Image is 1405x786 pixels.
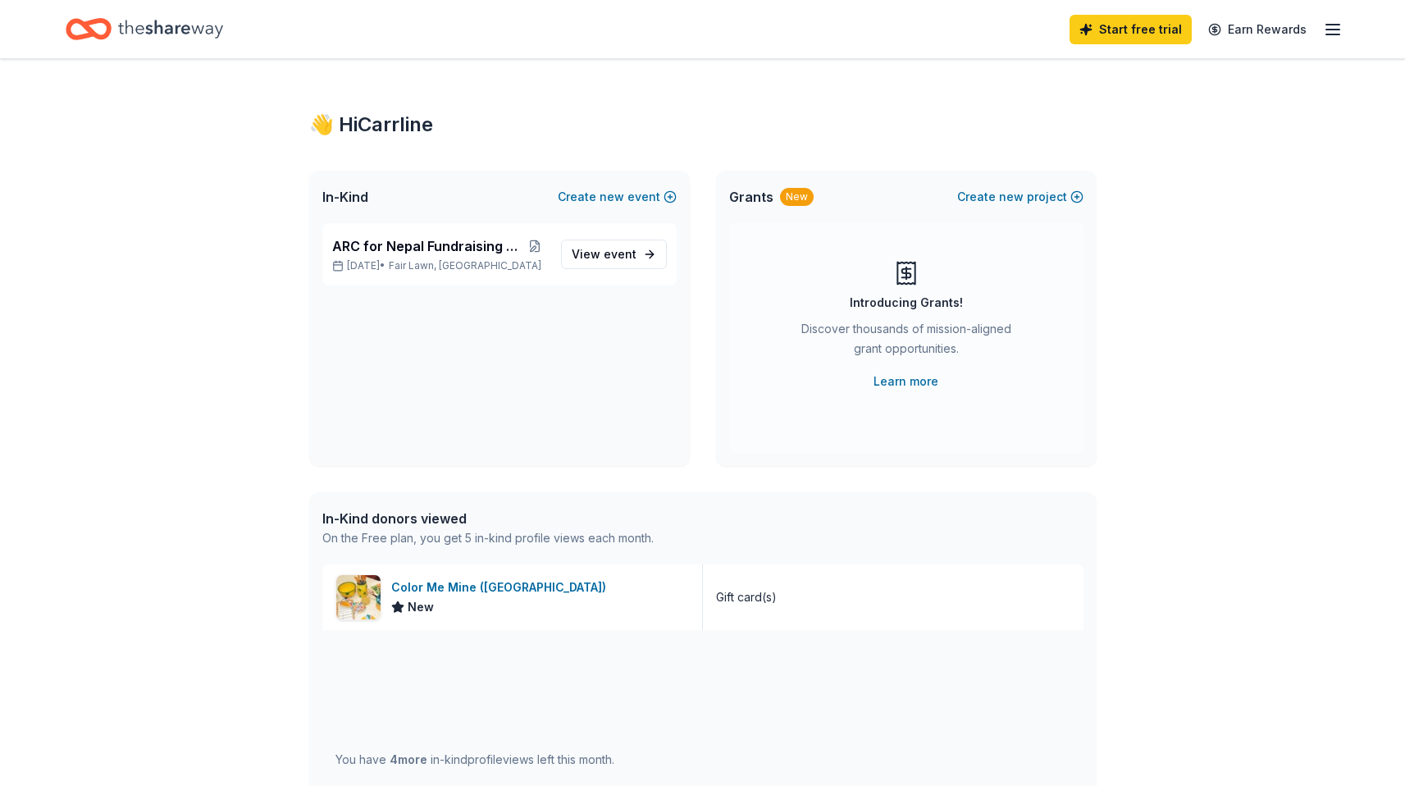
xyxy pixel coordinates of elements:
span: ARC for Nepal Fundraising Event 2025 [332,236,522,256]
div: Color Me Mine ([GEOGRAPHIC_DATA]) [391,578,613,597]
span: New [408,597,434,617]
div: In-Kind donors viewed [322,509,654,528]
img: Image for Color Me Mine (Ridgewood) [336,575,381,619]
span: View [572,244,636,264]
div: Discover thousands of mission-aligned grant opportunities. [795,319,1018,365]
a: Home [66,10,223,48]
div: On the Free plan, you get 5 in-kind profile views each month. [322,528,654,548]
button: Createnewproject [957,187,1083,207]
a: Earn Rewards [1198,15,1316,44]
span: 4 more [390,752,427,766]
span: Grants [729,187,773,207]
a: Start free trial [1070,15,1192,44]
span: new [999,187,1024,207]
span: Fair Lawn, [GEOGRAPHIC_DATA] [389,259,541,272]
a: Learn more [874,372,938,391]
a: View event [561,240,667,269]
div: New [780,188,814,206]
span: In-Kind [322,187,368,207]
span: event [604,247,636,261]
div: You have in-kind profile views left this month. [335,750,614,770]
button: Createnewevent [558,187,677,207]
p: [DATE] • [332,259,548,272]
div: Gift card(s) [716,587,777,607]
div: Introducing Grants! [850,293,963,313]
span: new [600,187,624,207]
div: 👋 Hi Carrline [309,112,1097,138]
